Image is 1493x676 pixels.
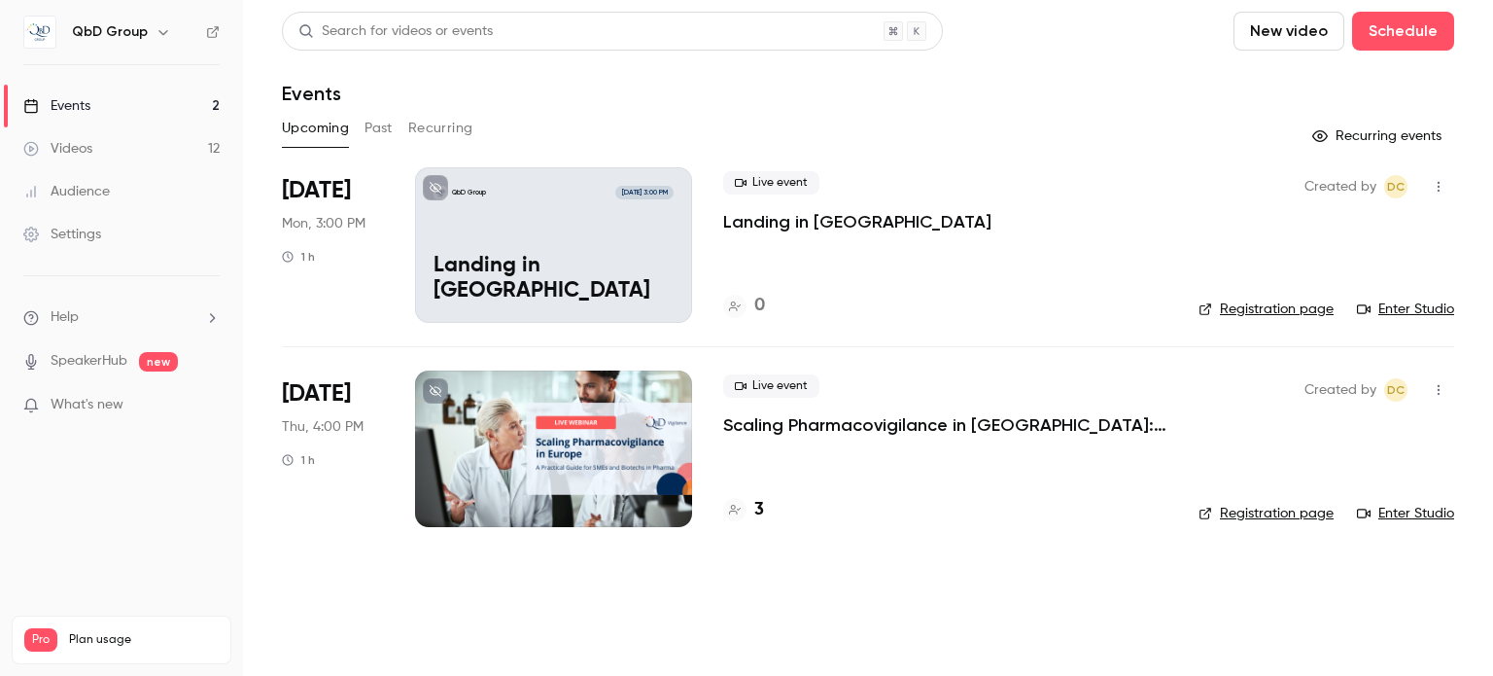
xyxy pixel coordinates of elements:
[23,182,110,201] div: Audience
[408,113,473,144] button: Recurring
[754,293,765,319] h4: 0
[1387,378,1405,402] span: DC
[298,21,493,42] div: Search for videos or events
[282,82,341,105] h1: Events
[24,17,55,48] img: QbD Group
[24,628,57,652] span: Pro
[1304,378,1376,402] span: Created by
[434,254,674,304] p: Landing in [GEOGRAPHIC_DATA]
[72,22,148,42] h6: QbD Group
[1304,175,1376,198] span: Created by
[1233,12,1344,51] button: New video
[1384,175,1407,198] span: Daniel Cubero
[723,413,1167,437] a: Scaling Pharmacovigilance in [GEOGRAPHIC_DATA]: A Practical Guide for Pharma SMEs and Biotechs
[282,175,351,206] span: [DATE]
[452,188,486,197] p: QbD Group
[1387,175,1405,198] span: DC
[1357,300,1454,319] a: Enter Studio
[723,497,764,523] a: 3
[1198,504,1334,523] a: Registration page
[23,139,92,159] div: Videos
[282,167,384,323] div: Oct 6 Mon, 3:00 PM (Europe/Madrid)
[139,352,178,372] span: new
[365,113,393,144] button: Past
[196,397,220,414] iframe: Noticeable Trigger
[282,378,351,409] span: [DATE]
[1303,121,1454,152] button: Recurring events
[415,167,692,323] a: Landing in europeQbD Group[DATE] 3:00 PMLanding in [GEOGRAPHIC_DATA]
[723,210,991,233] a: Landing in [GEOGRAPHIC_DATA]
[723,171,819,195] span: Live event
[1352,12,1454,51] button: Schedule
[69,632,219,648] span: Plan usage
[282,417,364,437] span: Thu, 4:00 PM
[723,374,819,398] span: Live event
[754,497,764,523] h4: 3
[51,351,127,372] a: SpeakerHub
[615,186,673,199] span: [DATE] 3:00 PM
[282,371,384,526] div: Nov 13 Thu, 4:00 PM (Europe/Madrid)
[51,307,79,328] span: Help
[282,249,315,265] div: 1 h
[1384,378,1407,402] span: Daniel Cubero
[23,96,90,116] div: Events
[23,307,220,328] li: help-dropdown-opener
[282,452,315,468] div: 1 h
[1198,300,1334,319] a: Registration page
[1357,504,1454,523] a: Enter Studio
[282,214,365,233] span: Mon, 3:00 PM
[723,293,765,319] a: 0
[23,225,101,244] div: Settings
[51,395,123,415] span: What's new
[282,113,349,144] button: Upcoming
